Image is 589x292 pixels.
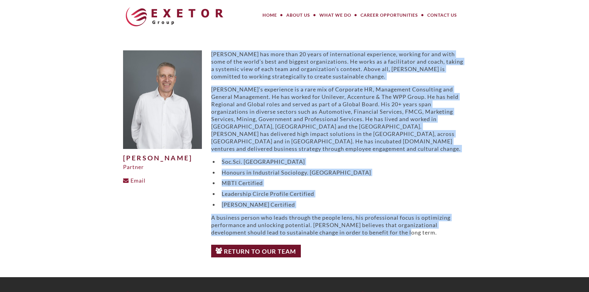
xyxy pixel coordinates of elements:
[258,9,282,21] a: Home
[219,169,466,176] li: Honours in Industrial Sociology. [GEOGRAPHIC_DATA]
[211,245,301,258] a: Return to Our Team
[211,214,466,236] p: A business person who leads through the people lens, his professional focus is optimizing perform...
[123,177,146,184] a: Email
[219,158,466,165] li: Soc.Sci. [GEOGRAPHIC_DATA]
[219,179,466,187] li: MBTI Certified
[423,9,462,21] a: Contact Us
[123,154,202,162] h1: [PERSON_NAME]
[315,9,356,21] a: What We Do
[219,201,466,208] li: [PERSON_NAME] Certified
[211,86,466,152] p: [PERSON_NAME]’s experience is a rare mix of Corporate HR, Management Consulting and General Manag...
[123,163,202,171] div: Partner
[282,9,315,21] a: About Us
[123,50,202,149] img: Dave-Blackshaw-for-website2-500x625.jpg
[211,50,466,80] p: [PERSON_NAME] has more than 20 years of international experience, working for and with some of th...
[356,9,423,21] a: Career Opportunities
[126,7,223,26] img: The Exetor Group
[219,190,466,197] li: Leadership Circle Profile Certified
